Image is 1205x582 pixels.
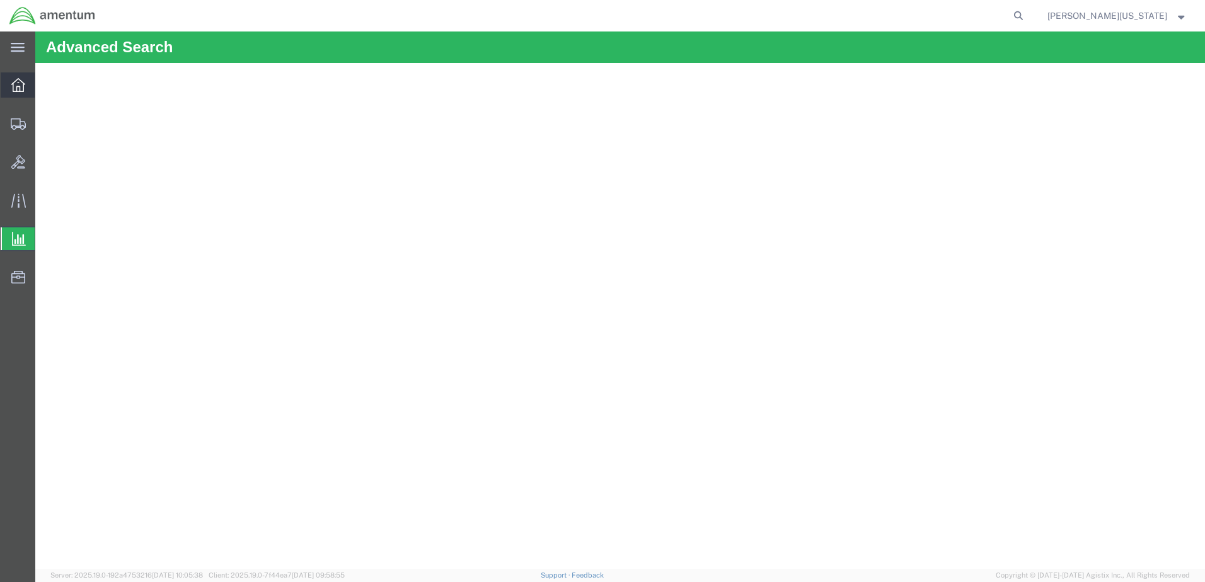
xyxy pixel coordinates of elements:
a: Support [541,571,572,579]
span: [DATE] 10:05:38 [152,571,203,579]
span: Server: 2025.19.0-192a4753216 [50,571,203,579]
iframe: FS Legacy Container [35,31,1205,569]
span: Andrew Washington [1047,9,1167,23]
span: Client: 2025.19.0-7f44ea7 [209,571,345,579]
span: [DATE] 09:58:55 [292,571,345,579]
button: [PERSON_NAME][US_STATE] [1047,8,1188,23]
img: logo [9,6,96,25]
span: Copyright © [DATE]-[DATE] Agistix Inc., All Rights Reserved [996,570,1190,581]
a: Feedback [572,571,604,579]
